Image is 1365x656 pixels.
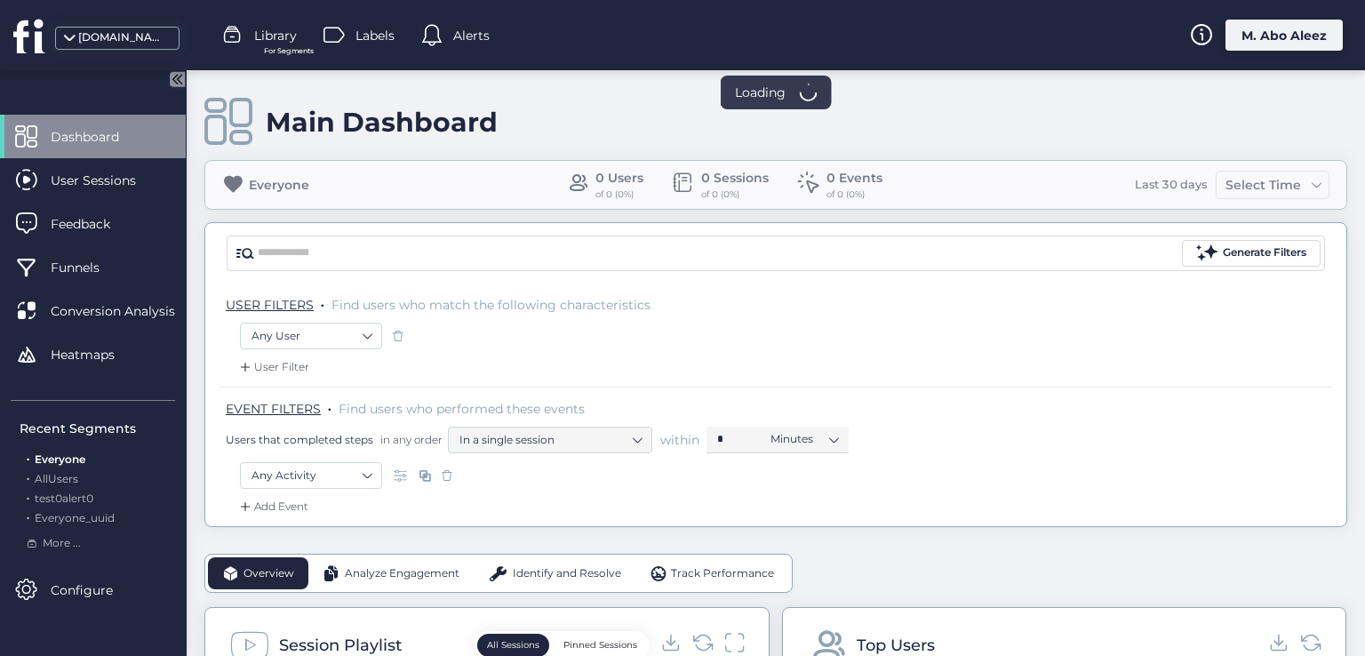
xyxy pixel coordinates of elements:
nz-select-item: In a single session [459,427,641,453]
span: Dashboard [51,127,146,147]
span: AllUsers [35,472,78,485]
span: Track Performance [671,565,774,582]
span: Find users who performed these events [339,401,585,417]
span: Analyze Engagement [345,565,459,582]
nz-select-item: Any Activity [251,462,371,489]
div: Recent Segments [20,419,175,438]
span: Alerts [453,26,490,45]
button: Generate Filters [1182,240,1321,267]
span: USER FILTERS [226,297,314,313]
div: User Filter [236,358,309,376]
div: Main Dashboard [266,106,498,139]
span: Feedback [51,214,137,234]
span: Everyone_uuid [35,511,115,524]
span: Find users who match the following characteristics [331,297,651,313]
span: . [27,449,29,466]
span: . [321,293,324,311]
div: Add Event [236,498,308,516]
span: Funnels [51,258,126,277]
span: Identify and Resolve [513,565,621,582]
span: in any order [377,432,443,447]
span: . [27,508,29,524]
nz-select-item: Any User [251,323,371,349]
span: User Sessions [51,171,163,190]
span: test0alert0 [35,492,93,505]
div: [DOMAIN_NAME] [78,29,167,46]
span: Heatmaps [51,345,141,364]
span: EVENT FILTERS [226,401,321,417]
span: Everyone [35,452,85,466]
span: Users that completed steps [226,432,373,447]
span: . [27,468,29,485]
span: For Segments [264,45,314,57]
span: Library [254,26,297,45]
span: Overview [243,565,294,582]
span: Labels [355,26,395,45]
span: Configure [51,580,140,600]
div: M. Abo Aleez [1225,20,1343,51]
nz-select-item: Minutes [770,426,838,452]
span: within [660,431,699,449]
span: Loading [735,83,786,102]
div: Generate Filters [1223,244,1306,261]
span: . [27,488,29,505]
span: Conversion Analysis [51,301,202,321]
span: . [328,397,331,415]
span: More ... [43,535,81,552]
